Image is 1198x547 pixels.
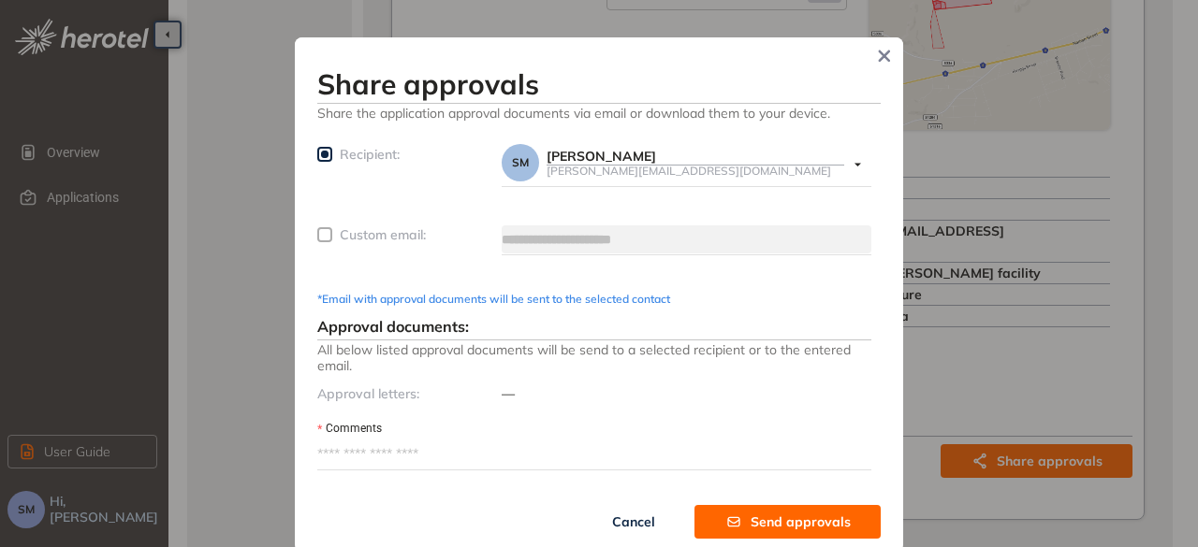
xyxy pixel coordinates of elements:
span: Cancel [612,511,655,532]
span: — [502,385,515,402]
span: Recipient: [340,146,400,163]
span: Share the application approval documents via email or download them to your device. [317,104,881,122]
span: SM [512,156,529,169]
button: Close [870,42,898,70]
button: Send approvals [694,505,881,539]
div: *Email with approval documents will be sent to the selected contact [317,293,871,306]
h3: Share approvals [317,67,881,101]
button: Cancel [573,505,694,539]
textarea: Comments [317,439,871,469]
span: Custom email: [340,226,426,243]
div: [PERSON_NAME][EMAIL_ADDRESS][DOMAIN_NAME] [547,165,844,177]
label: Comments [317,420,382,438]
span: All below listed approval documents will be send to a selected recipient or to the entered email. [317,340,871,374]
span: Approval documents: [317,317,469,336]
span: Send approvals [751,511,851,532]
div: [PERSON_NAME] [547,149,844,165]
span: Approval letters: [317,385,419,402]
